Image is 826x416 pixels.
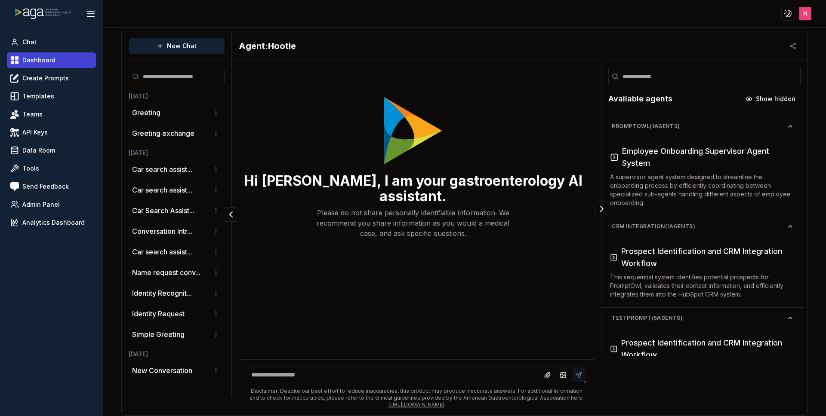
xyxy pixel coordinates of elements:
button: Conversation Intr... [132,226,192,236]
button: Show hidden [740,92,801,106]
span: Create Prompts [22,74,69,83]
a: Chat [7,34,96,50]
p: Greeting [132,107,160,118]
button: Conversation options [211,205,221,216]
span: Analytics Dashboard [22,218,85,227]
a: Teams [7,107,96,122]
button: Car search assist... [132,247,192,257]
a: API Keys [7,125,96,140]
button: Conversation options [211,309,221,319]
span: Admin Panel [22,200,60,209]
p: Simple Greeting [132,329,185,340]
button: Conversation options [211,247,221,257]
div: Disclaimer: Despite our best effort to reduce inaccuracies, this product may produce inaccurate a... [246,388,587,408]
button: Identity Recognit... [132,288,192,298]
button: Conversation options [211,164,221,174]
h3: Employee Onboarding Supervisor Agent System [622,145,795,169]
button: Conversation options [211,107,221,118]
a: Admin Panel [7,197,96,212]
span: Send Feedback [22,182,69,191]
h3: [DATE] [129,92,225,101]
a: Templates [7,89,96,104]
button: CRM integration(1agents) [605,220,801,233]
a: Create Prompts [7,70,96,86]
button: Name request conv... [132,267,200,278]
h2: Hootie [239,40,296,52]
p: Please do not share personally identifiable information. We recommend you share information as yo... [317,208,509,239]
span: Dashboard [22,56,55,64]
img: ACg8ocJJXoBNX9W-FjmgwSseULRJykJmqCZYzqgfQpEi3YodQgNtRg=s96-c [799,7,812,20]
button: Collapse panel [224,207,238,222]
a: Tools [7,161,96,176]
p: Greeting exchange [132,128,194,138]
h3: Prospect Identification and CRM Integration Workflow [621,245,795,269]
button: Conversation options [211,267,221,278]
h2: Available agents [608,93,672,105]
button: Conversation options [211,128,221,138]
span: CRM integration ( 1 agents) [612,223,787,230]
a: Send Feedback [7,179,96,194]
h3: Prospect Identification and CRM Integration Workflow [621,337,795,361]
button: promptowl(1agents) [605,119,801,133]
a: [URL][DOMAIN_NAME] [388,401,444,408]
button: Conversation options [211,329,221,340]
span: Teams [22,110,43,119]
button: Car search assist... [132,185,192,195]
p: New Conversation [132,365,192,376]
span: Show hidden [756,95,795,103]
button: Car Search Assist... [132,205,194,216]
button: Car search assist... [132,164,192,174]
span: Templates [22,92,54,101]
span: Data Room [22,146,55,155]
h3: [DATE] [129,350,225,358]
img: Welcome Owl [381,95,445,166]
button: Conversation options [211,288,221,298]
h3: Hi [PERSON_NAME], I am your gastroenterology AI assistant. [239,173,587,204]
span: testprompt ( 5 agents) [612,315,787,321]
button: Conversation options [211,365,221,376]
span: promptowl ( 1 agents) [612,123,787,130]
p: This sequential system identifies potential prospects for PromptOwl, validates their contact info... [610,273,795,299]
button: New Chat [129,38,225,54]
h3: [DATE] [129,149,225,157]
button: Collapse panel [595,202,609,216]
span: API Keys [22,128,48,137]
p: Identity Request [132,309,185,319]
button: Conversation options [211,185,221,195]
a: Dashboard [7,52,96,68]
a: Data Room [7,143,96,158]
a: Analytics Dashboard [7,215,96,230]
button: Conversation options [211,226,221,236]
span: Tools [22,164,39,173]
img: feedback [10,182,19,191]
button: testprompt(5agents) [605,311,801,325]
p: A supervisor agent system designed to streamline the onboarding process by efficiently coordinati... [610,173,795,207]
span: Chat [22,38,37,46]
